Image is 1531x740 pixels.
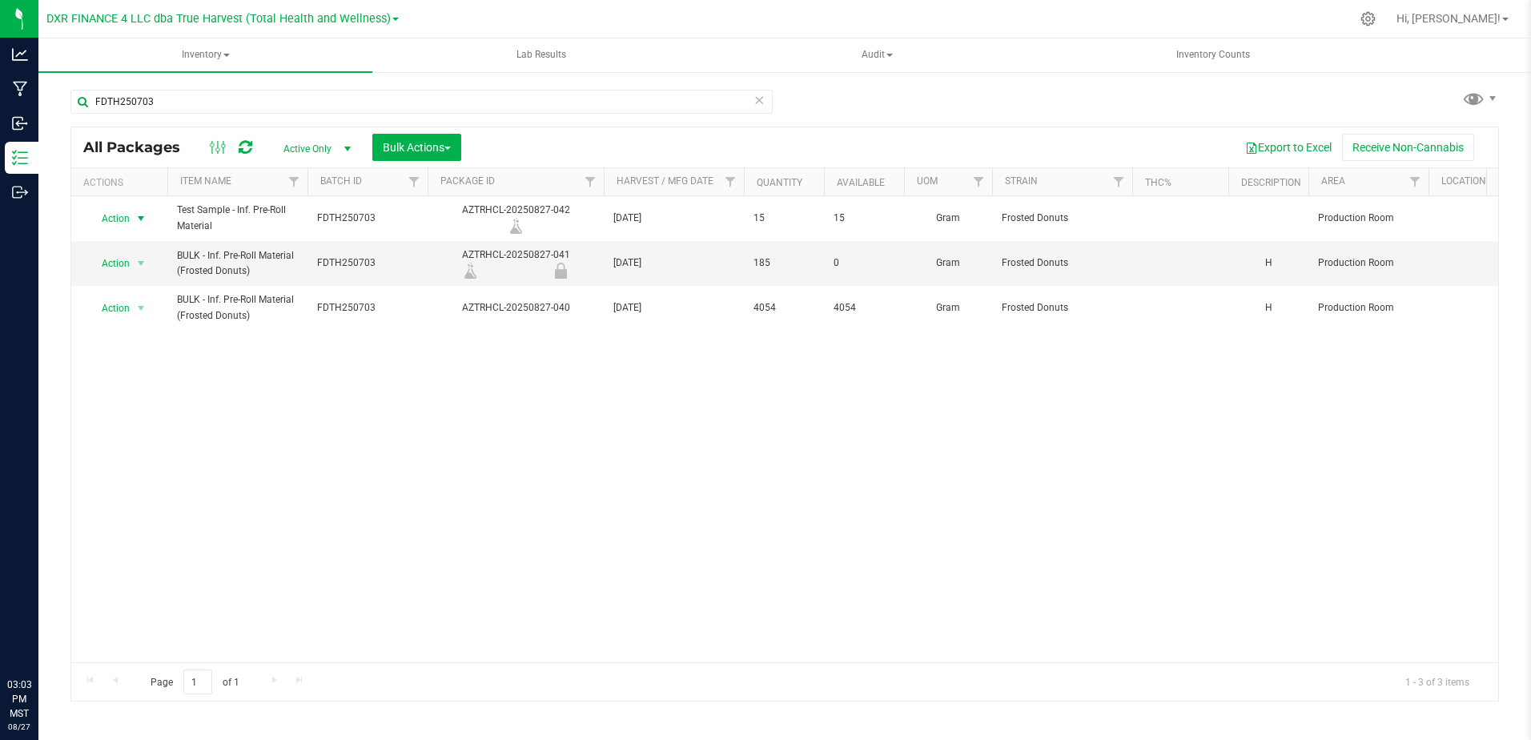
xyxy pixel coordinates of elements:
[1392,670,1482,694] span: 1 - 3 of 3 items
[12,115,28,131] inline-svg: Inbound
[711,39,1043,71] span: Audit
[46,12,391,26] span: DXR FINANCE 4 LLC dba True Harvest (Total Health and Wellness)
[613,300,734,316] span: [DATE]
[137,670,252,694] span: Page of 1
[183,670,212,694] input: 1
[753,255,814,271] span: 185
[1241,177,1301,188] a: Description
[7,678,31,721] p: 03:03 PM MST
[613,211,734,226] span: [DATE]
[317,211,418,226] span: FDTH250703
[320,175,362,187] a: Batch ID
[917,175,938,187] a: UOM
[1002,211,1123,226] span: Frosted Donuts
[834,255,894,271] span: 0
[425,218,606,234] div: Lab Sample
[131,297,151,320] span: select
[757,177,802,188] a: Quantity
[83,139,196,156] span: All Packages
[401,168,428,195] a: Filter
[495,48,588,62] span: Lab Results
[834,211,894,226] span: 15
[1238,299,1299,317] div: H
[425,300,606,316] div: AZTRHCL-20250827-040
[834,300,894,316] span: 4054
[1155,48,1272,62] span: Inventory Counts
[372,134,461,161] button: Bulk Actions
[753,300,814,316] span: 4054
[1358,11,1378,26] div: Manage settings
[914,255,982,271] span: Gram
[7,721,31,733] p: 08/27
[613,255,734,271] span: [DATE]
[425,247,606,279] div: AZTRHCL-20250827-041
[87,297,131,320] span: Action
[577,168,604,195] a: Filter
[177,203,298,233] span: Test Sample - Inf. Pre-Roll Material
[38,38,372,72] a: Inventory
[87,207,131,230] span: Action
[374,38,708,72] a: Lab Results
[1238,254,1299,272] div: H
[966,168,992,195] a: Filter
[177,292,298,323] span: BULK - Inf. Pre-Roll Material (Frosted Donuts)
[12,81,28,97] inline-svg: Manufacturing
[1402,168,1429,195] a: Filter
[281,168,307,195] a: Filter
[837,177,885,188] a: Available
[617,175,713,187] a: Harvest / Mfg Date
[717,168,744,195] a: Filter
[1318,255,1419,271] span: Production Room
[1002,255,1123,271] span: Frosted Donuts
[87,252,131,275] span: Action
[1235,134,1342,161] button: Export to Excel
[914,211,982,226] span: Gram
[1321,175,1345,187] a: Area
[1441,175,1486,187] a: Location
[710,38,1044,72] a: Audit
[425,263,516,279] div: Lab Sample
[914,300,982,316] span: Gram
[12,184,28,200] inline-svg: Outbound
[753,90,765,111] span: Clear
[383,141,451,154] span: Bulk Actions
[1005,175,1038,187] a: Strain
[131,252,151,275] span: select
[440,175,495,187] a: Package ID
[1106,168,1132,195] a: Filter
[70,90,773,114] input: Search Package ID, Item Name, SKU, Lot or Part Number...
[317,300,418,316] span: FDTH250703
[1318,211,1419,226] span: Production Room
[317,255,418,271] span: FDTH250703
[12,150,28,166] inline-svg: Inventory
[1145,177,1171,188] a: THC%
[12,46,28,62] inline-svg: Analytics
[131,207,151,230] span: select
[177,248,298,279] span: BULK - Inf. Pre-Roll Material (Frosted Donuts)
[425,203,606,234] div: AZTRHCL-20250827-042
[516,263,606,279] div: Out for Testing
[1046,38,1380,72] a: Inventory Counts
[1318,300,1419,316] span: Production Room
[1342,134,1474,161] button: Receive Non-Cannabis
[1396,12,1501,25] span: Hi, [PERSON_NAME]!
[753,211,814,226] span: 15
[180,175,231,187] a: Item Name
[83,177,161,188] div: Actions
[16,612,64,660] iframe: Resource center
[1002,300,1123,316] span: Frosted Donuts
